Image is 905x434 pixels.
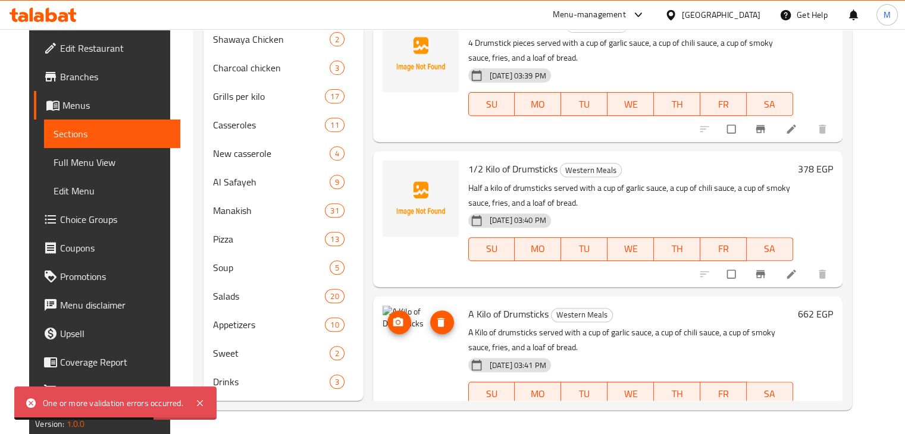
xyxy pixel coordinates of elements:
[203,367,363,396] div: Drinks3
[325,319,343,331] span: 10
[747,382,793,405] button: SA
[325,234,343,245] span: 13
[34,291,180,319] a: Menu disclaimer
[213,175,329,189] span: Al Safayeh
[60,383,171,398] span: Grocery Checklist
[751,240,788,257] span: SA
[325,89,344,103] div: items
[213,146,329,161] span: New casserole
[213,118,325,132] div: Casseroles
[62,98,171,112] span: Menus
[60,41,171,55] span: Edit Restaurant
[325,119,343,131] span: 11
[34,262,180,291] a: Promotions
[213,232,325,246] span: Pizza
[747,237,793,261] button: SA
[485,70,551,81] span: [DATE] 03:39 PM
[203,139,363,168] div: New casserole4
[203,196,363,225] div: Manakish31
[330,375,345,389] div: items
[35,416,64,432] span: Version:
[654,92,700,116] button: TH
[659,385,696,402] span: TH
[54,184,171,198] span: Edit Menu
[203,82,363,111] div: Grills per kilo17
[705,96,742,113] span: FR
[612,385,649,402] span: WE
[60,241,171,255] span: Coupons
[34,319,180,348] a: Upsell
[203,310,363,339] div: Appetizers10
[213,32,329,46] span: Shawaya Chicken
[468,181,793,210] p: Half a kilo of drumsticks served with a cup of garlic sauce, a cup of chili sauce, a cup of smoky...
[330,177,344,188] span: 9
[213,317,325,332] span: Appetizers
[213,375,329,389] span: Drinks
[485,360,551,371] span: [DATE] 03:41 PM
[60,298,171,312] span: Menu disclaimer
[325,205,343,216] span: 31
[54,127,171,141] span: Sections
[654,237,700,261] button: TH
[747,92,793,116] button: SA
[203,339,363,367] div: Sweet2
[798,16,833,33] h6: 257 EGP
[60,355,171,369] span: Coverage Report
[44,148,180,177] a: Full Menu View
[203,225,363,253] div: Pizza13
[43,397,183,410] div: One or more validation errors occurred.
[330,34,344,45] span: 2
[330,175,345,189] div: items
[213,61,329,75] span: Charcoal chicken
[34,62,180,91] a: Branches
[705,240,742,257] span: FR
[566,240,603,257] span: TU
[213,289,325,303] div: Salads
[203,111,363,139] div: Casseroles11
[383,306,459,382] img: A Kilo of Drumsticks
[884,8,891,21] span: M
[809,116,838,142] button: delete
[785,268,800,280] a: Edit menu item
[325,289,344,303] div: items
[607,92,654,116] button: WE
[34,205,180,234] a: Choice Groups
[383,16,459,92] img: Grilled Drumsticks Meal
[551,308,613,322] div: Western Meals
[519,96,556,113] span: MO
[54,155,171,169] span: Full Menu View
[468,237,515,261] button: SU
[44,177,180,205] a: Edit Menu
[659,240,696,257] span: TH
[468,36,793,65] p: 4 Drumstick pieces served with a cup of garlic sauce, a cup of chili sauce, a cup of smoky sauce,...
[468,305,549,323] span: A Kilo of Drumsticks
[553,8,626,22] div: Menu-management
[60,269,171,284] span: Promotions
[720,118,745,140] span: Select to update
[325,118,344,132] div: items
[612,240,649,257] span: WE
[330,146,345,161] div: items
[519,385,556,402] span: MO
[330,262,344,273] span: 5
[566,385,603,402] span: TU
[203,25,363,54] div: Shawaya Chicken2
[213,203,325,218] span: Manakish
[607,237,654,261] button: WE
[383,161,459,237] img: 1/2 Kilo of Drumsticks
[34,91,180,119] a: Menus
[213,89,325,103] span: Grills per kilo
[330,260,345,275] div: items
[474,96,511,113] span: SU
[468,160,558,178] span: 1/2 Kilo of Drumsticks
[325,203,344,218] div: items
[213,346,329,360] span: Sweet
[60,326,171,341] span: Upsell
[325,91,343,102] span: 17
[213,260,329,275] span: Soup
